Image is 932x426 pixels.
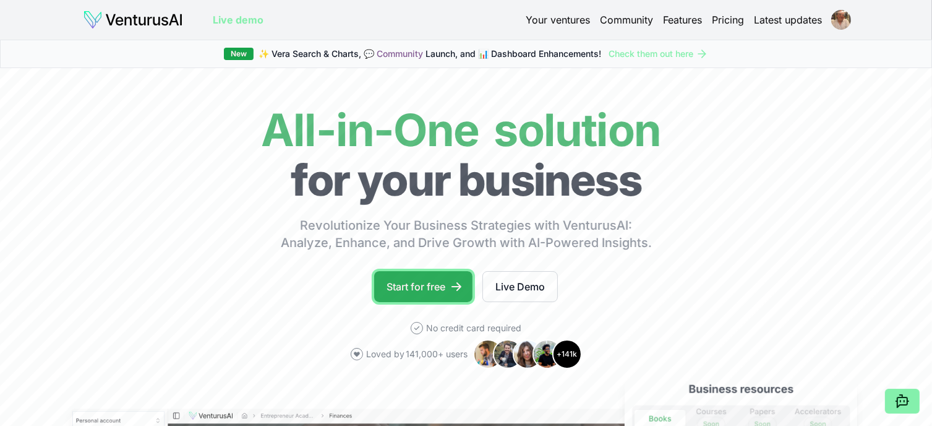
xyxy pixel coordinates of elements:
[755,12,823,27] a: Latest updates
[664,12,703,27] a: Features
[213,12,263,27] a: Live demo
[482,271,558,302] a: Live Demo
[473,339,503,369] img: Avatar 1
[831,10,851,30] img: ACg8ocKMfQbvAnRPwd6-TTDhsRa5a-IoMfcjqHNkAohuHeVCISKZnDhbrg=s96-c
[513,339,542,369] img: Avatar 3
[374,271,472,302] a: Start for free
[526,12,591,27] a: Your ventures
[259,48,601,60] span: ✨ Vera Search & Charts, 💬 Launch, and 📊 Dashboard Enhancements!
[224,48,254,60] div: New
[493,339,523,369] img: Avatar 2
[377,48,423,59] a: Community
[601,12,654,27] a: Community
[712,12,745,27] a: Pricing
[609,48,708,60] a: Check them out here
[83,10,183,30] img: logo
[532,339,562,369] img: Avatar 4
